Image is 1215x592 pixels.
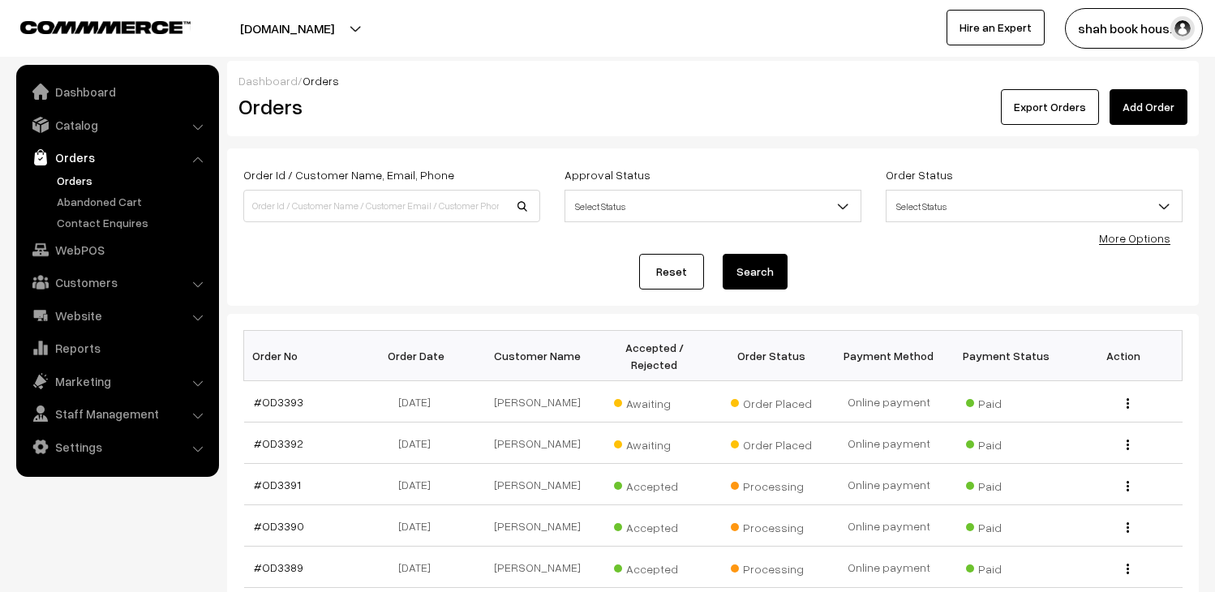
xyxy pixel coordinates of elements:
[1127,564,1129,574] img: Menu
[183,8,391,49] button: [DOMAIN_NAME]
[831,331,948,381] th: Payment Method
[361,464,479,505] td: [DATE]
[53,214,213,231] a: Contact Enquires
[20,110,213,139] a: Catalog
[479,423,596,464] td: [PERSON_NAME]
[20,16,162,36] a: COMMMERCE
[947,331,1065,381] th: Payment Status
[614,474,695,495] span: Accepted
[966,474,1047,495] span: Paid
[1001,89,1099,125] button: Export Orders
[966,432,1047,453] span: Paid
[20,77,213,106] a: Dashboard
[731,515,812,536] span: Processing
[1065,8,1203,49] button: shah book hous…
[361,547,479,588] td: [DATE]
[244,331,362,381] th: Order No
[479,331,596,381] th: Customer Name
[254,478,301,491] a: #OD3391
[479,547,596,588] td: [PERSON_NAME]
[20,367,213,396] a: Marketing
[361,381,479,423] td: [DATE]
[1127,440,1129,450] img: Menu
[886,166,953,183] label: Order Status
[243,190,540,222] input: Order Id / Customer Name / Customer Email / Customer Phone
[831,505,948,547] td: Online payment
[479,464,596,505] td: [PERSON_NAME]
[238,94,539,119] h2: Orders
[238,72,1187,89] div: /
[479,381,596,423] td: [PERSON_NAME]
[731,474,812,495] span: Processing
[20,333,213,362] a: Reports
[238,74,298,88] a: Dashboard
[1127,398,1129,409] img: Menu
[254,395,303,409] a: #OD3393
[966,515,1047,536] span: Paid
[713,331,831,381] th: Order Status
[1170,16,1195,41] img: user
[887,192,1182,221] span: Select Status
[595,331,713,381] th: Accepted / Rejected
[731,391,812,412] span: Order Placed
[565,192,861,221] span: Select Status
[361,331,479,381] th: Order Date
[1127,522,1129,533] img: Menu
[731,556,812,577] span: Processing
[614,556,695,577] span: Accepted
[639,254,704,290] a: Reset
[947,10,1045,45] a: Hire an Expert
[614,391,695,412] span: Awaiting
[1065,331,1183,381] th: Action
[831,381,948,423] td: Online payment
[731,432,812,453] span: Order Placed
[254,560,303,574] a: #OD3389
[20,432,213,461] a: Settings
[831,423,948,464] td: Online payment
[20,21,191,33] img: COMMMERCE
[20,268,213,297] a: Customers
[303,74,339,88] span: Orders
[254,436,303,450] a: #OD3392
[966,391,1047,412] span: Paid
[1127,481,1129,491] img: Menu
[723,254,788,290] button: Search
[614,432,695,453] span: Awaiting
[20,301,213,330] a: Website
[479,505,596,547] td: [PERSON_NAME]
[53,172,213,189] a: Orders
[831,547,948,588] td: Online payment
[614,515,695,536] span: Accepted
[1099,231,1170,245] a: More Options
[20,143,213,172] a: Orders
[565,166,650,183] label: Approval Status
[361,505,479,547] td: [DATE]
[53,193,213,210] a: Abandoned Cart
[20,235,213,264] a: WebPOS
[254,519,304,533] a: #OD3390
[1110,89,1187,125] a: Add Order
[565,190,861,222] span: Select Status
[966,556,1047,577] span: Paid
[20,399,213,428] a: Staff Management
[831,464,948,505] td: Online payment
[361,423,479,464] td: [DATE]
[886,190,1183,222] span: Select Status
[243,166,454,183] label: Order Id / Customer Name, Email, Phone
